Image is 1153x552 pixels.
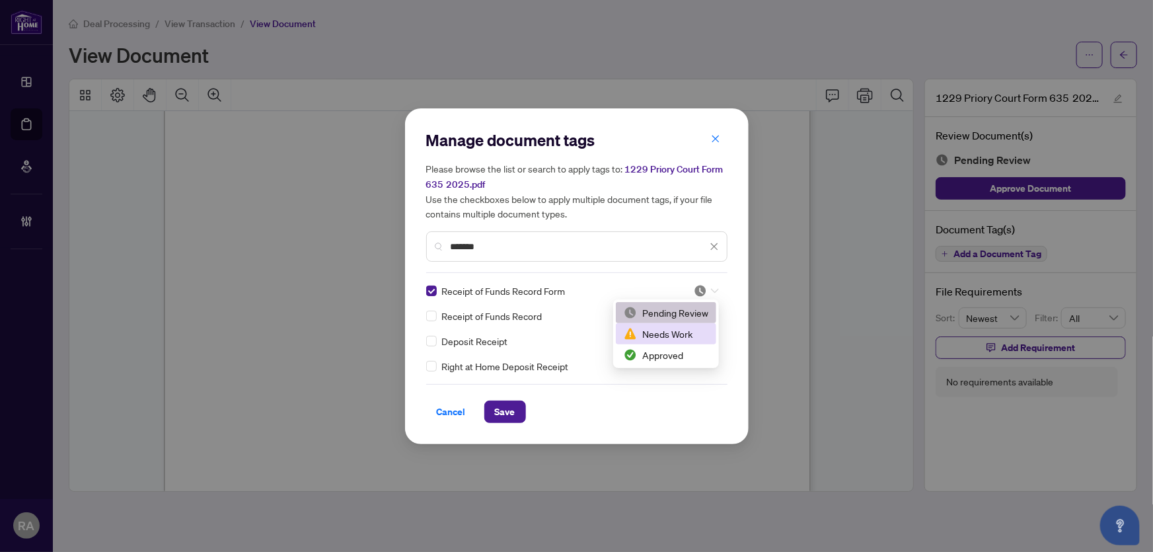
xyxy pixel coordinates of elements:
img: status [694,284,707,297]
span: Cancel [437,401,466,422]
h2: Manage document tags [426,130,727,151]
div: Needs Work [616,323,716,344]
button: Cancel [426,401,476,423]
h5: Please browse the list or search to apply tags to: Use the checkboxes below to apply multiple doc... [426,161,727,221]
div: Approved [616,344,716,366]
div: Needs Work [624,327,708,341]
span: Pending Review [694,284,719,297]
span: 1229 Priory Court Form 635 2025.pdf [426,163,724,190]
span: close [710,242,719,251]
span: Deposit Receipt [442,334,508,348]
span: Save [495,401,515,422]
button: Open asap [1100,506,1140,545]
button: Save [484,401,526,423]
span: Receipt of Funds Record Form [442,284,566,298]
img: status [624,306,637,319]
img: status [624,348,637,362]
span: Right at Home Deposit Receipt [442,359,569,374]
span: close [711,134,720,143]
div: Approved [624,348,708,362]
span: Receipt of Funds Record [442,309,542,323]
img: status [624,327,637,340]
div: Pending Review [624,305,708,320]
div: Pending Review [616,302,716,323]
